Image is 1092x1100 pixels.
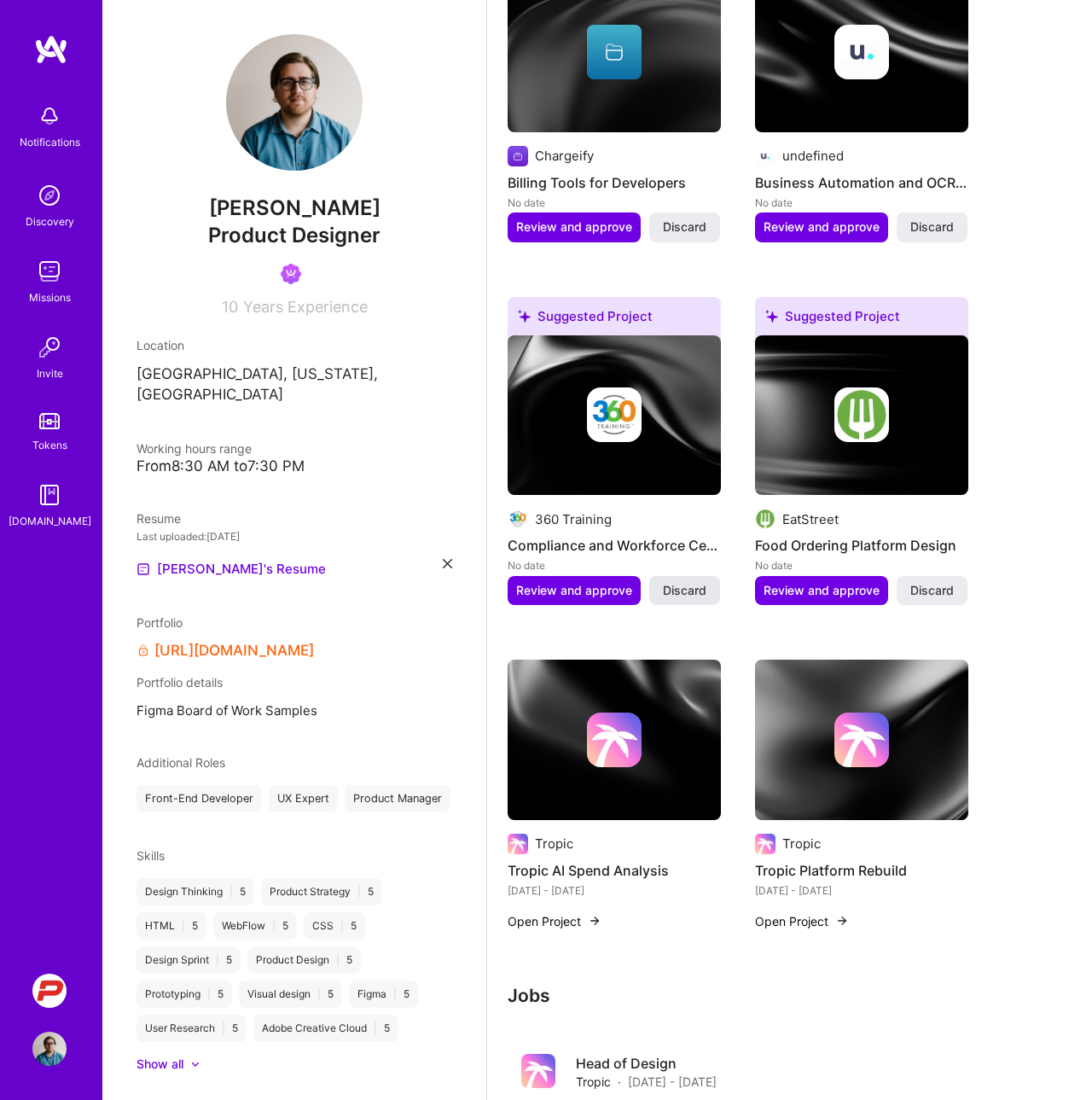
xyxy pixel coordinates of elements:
[535,835,573,853] div: Tropic
[508,882,721,899] div: [DATE] - [DATE]
[9,512,91,530] div: [DOMAIN_NAME]
[20,133,80,151] div: Notifications
[239,981,342,1008] div: Visual design 5
[508,985,1037,1006] h3: Jobs
[32,254,67,288] img: teamwork
[136,457,452,475] div: From 8:30 AM to 7:30 PM
[222,1021,225,1035] span: |
[628,1073,717,1091] span: [DATE] - [DATE]
[229,885,233,899] span: |
[508,534,721,556] h4: Compliance and Workforce Certification Platform
[755,834,775,854] img: Company logo
[243,298,368,316] span: Years Experience
[910,582,954,599] span: Discard
[208,223,380,247] span: Product Designer
[587,713,642,767] img: Company logo
[136,755,225,770] span: Additional Roles
[755,146,775,166] img: Company logo
[136,615,183,630] span: Portfolio
[272,919,276,933] span: |
[755,556,968,574] div: No date
[535,510,612,528] div: 360 Training
[136,441,252,456] span: Working hours range
[587,387,642,442] img: Company logo
[32,178,67,212] img: discovery
[345,785,450,812] div: Product Manager
[755,534,968,556] h4: Food Ordering Platform Design
[508,194,721,212] div: No date
[755,859,968,882] h4: Tropic Platform Rebuild
[663,218,706,236] span: Discard
[755,576,888,605] button: Review and approve
[136,511,181,526] span: Resume
[897,212,967,242] button: Discard
[136,1015,247,1042] div: User Research 5
[253,1015,398,1042] div: Adobe Creative Cloud 5
[29,288,71,306] div: Missions
[508,834,528,854] img: Company logo
[535,147,594,165] div: Chargeify
[576,1054,717,1073] h4: Head of Design
[136,562,150,576] img: Resume
[28,974,71,1008] a: PCarMarket: Car Marketplace Web App Redesign
[588,914,601,928] img: arrow-right
[136,673,452,691] div: Portfolio details
[393,987,397,1001] span: |
[508,912,601,930] button: Open Project
[516,218,632,236] span: Review and approve
[136,912,206,940] div: HTML 5
[317,987,321,1001] span: |
[32,1032,67,1066] img: User Avatar
[649,212,720,242] button: Discard
[340,919,344,933] span: |
[508,335,721,496] img: cover
[182,919,185,933] span: |
[336,953,340,967] span: |
[207,987,211,1001] span: |
[32,99,67,133] img: bell
[755,194,968,212] div: No date
[755,335,968,496] img: cover
[765,310,778,323] i: icon SuggestedTeams
[374,1021,377,1035] span: |
[136,559,326,579] a: [PERSON_NAME]'s Resume
[508,212,641,242] button: Review and approve
[835,914,849,928] img: arrow-right
[32,974,67,1008] img: PCarMarket: Car Marketplace Web App Redesign
[136,878,254,905] div: Design Thinking 5
[834,387,889,442] img: Company logo
[897,576,967,605] button: Discard
[216,953,219,967] span: |
[508,576,641,605] button: Review and approve
[782,147,844,165] div: undefined
[136,946,241,974] div: Design Sprint 5
[518,310,531,323] i: icon SuggestedTeams
[136,195,452,221] span: [PERSON_NAME]
[782,510,839,528] div: EatStreet
[755,660,968,820] img: cover
[834,713,889,767] img: Company logo
[32,436,67,454] div: Tokens
[764,582,880,599] span: Review and approve
[261,878,382,905] div: Product Strategy 5
[349,981,418,1008] div: Figma 5
[39,413,60,429] img: tokens
[755,172,968,194] h4: Business Automation and OCR Extraction
[28,1032,71,1066] a: User Avatar
[136,848,165,863] span: Skills
[136,981,232,1008] div: Prototyping 5
[34,34,68,65] img: logo
[663,582,706,599] span: Discard
[26,212,74,230] div: Discovery
[37,364,63,382] div: Invite
[755,912,849,930] button: Open Project
[649,576,720,605] button: Discard
[508,146,528,166] img: Company logo
[508,556,721,574] div: No date
[508,859,721,882] h4: Tropic AI Spend Analysis
[136,336,452,354] div: Location
[136,701,452,719] span: Figma Board of Work Samples
[755,882,968,899] div: [DATE] - [DATE]
[834,25,889,79] img: Company logo
[136,785,262,812] div: Front-End Developer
